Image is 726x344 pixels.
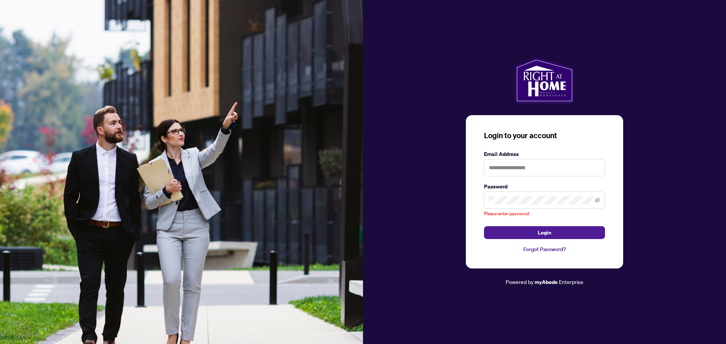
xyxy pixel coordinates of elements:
[484,182,605,191] label: Password
[484,150,605,158] label: Email Address
[506,278,534,285] span: Powered by
[484,130,605,141] h3: Login to your account
[484,245,605,253] a: Forgot Password?
[538,227,551,239] span: Login
[484,211,529,216] span: Please enter password
[595,197,600,203] span: eye-invisible
[559,278,583,285] span: Enterprise
[535,278,558,286] a: myAbode
[484,226,605,239] button: Login
[515,58,574,103] img: ma-logo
